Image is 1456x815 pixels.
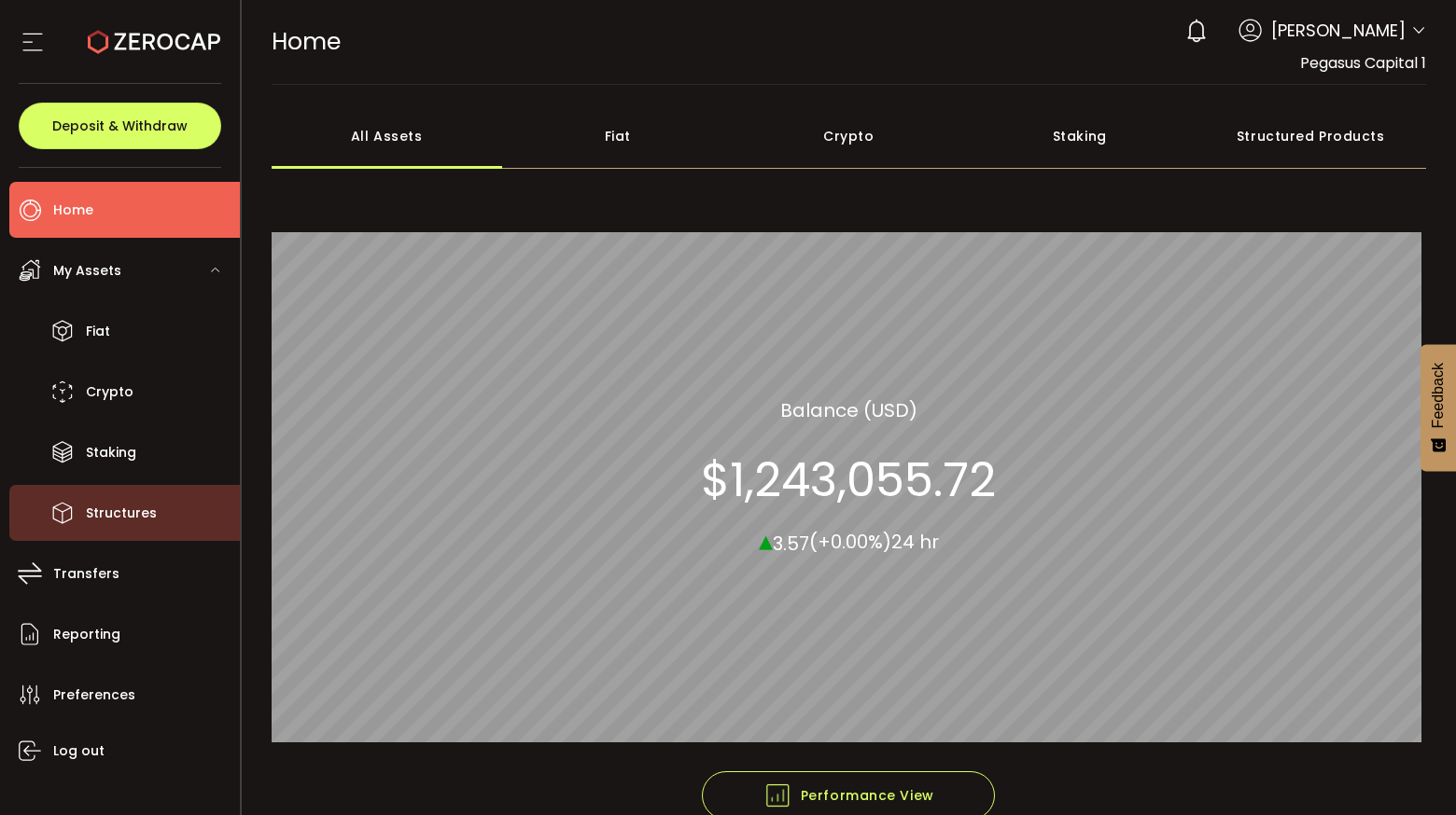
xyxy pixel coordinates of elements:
[86,500,157,527] span: Structures
[1430,363,1447,428] span: Feedback
[86,439,136,466] span: Staking
[780,395,917,423] section: Balance (USD)
[53,560,119,587] span: Transfers
[964,104,1196,169] div: Staking
[1300,52,1426,74] span: Pegasus Capital 1
[1363,725,1456,815] iframe: Chat Widget
[1421,344,1456,471] button: Feedback - Show survey
[701,451,996,507] section: $1,243,055.72
[734,104,965,169] div: Crypto
[86,379,133,406] span: Crypto
[891,529,939,555] span: 24 hr
[52,119,188,132] span: Deposit & Withdraw
[773,530,809,556] span: 3.57
[763,781,934,809] span: Performance View
[86,318,110,345] span: Fiat
[53,738,105,765] span: Log out
[272,25,341,58] span: Home
[759,519,773,559] span: ▴
[53,197,93,224] span: Home
[19,103,221,149] button: Deposit & Withdraw
[53,682,135,709] span: Preferences
[53,257,121,284] span: My Assets
[1271,18,1406,43] span: [PERSON_NAME]
[1196,104,1427,169] div: Structured Products
[502,104,734,169] div: Fiat
[53,621,120,648] span: Reporting
[809,529,891,555] span: (+0.00%)
[272,104,503,169] div: All Assets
